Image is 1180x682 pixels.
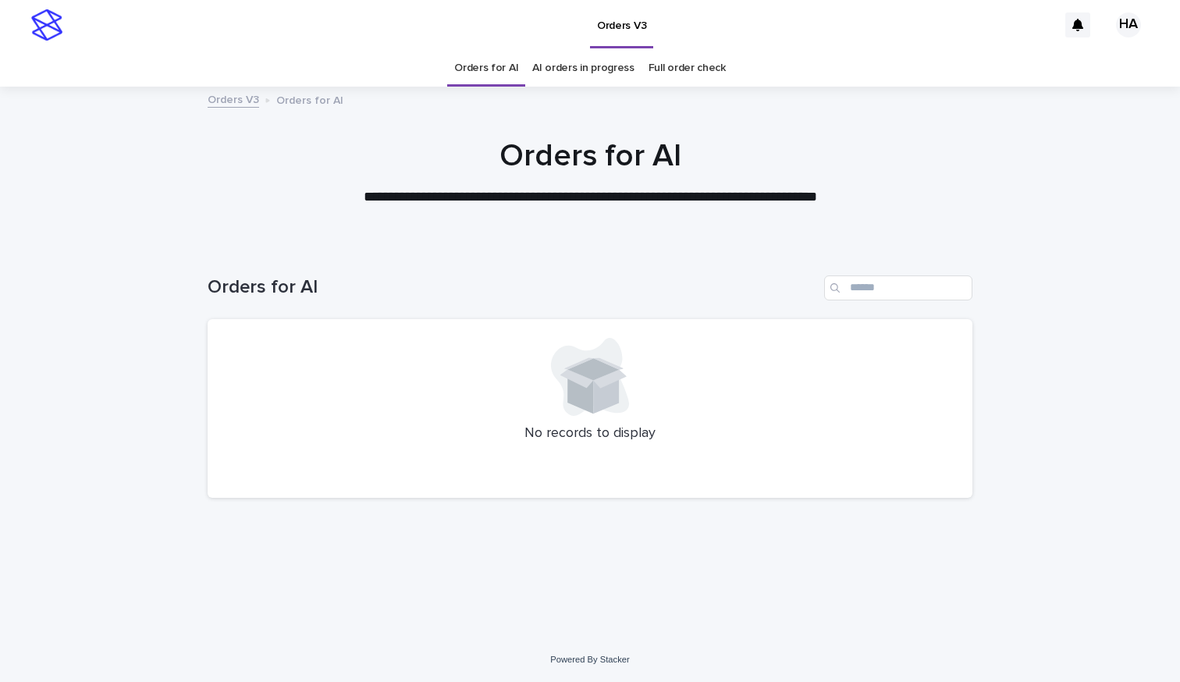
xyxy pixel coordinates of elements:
a: AI orders in progress [532,50,634,87]
a: Orders for AI [454,50,518,87]
a: Orders V3 [208,90,259,108]
div: HA [1116,12,1141,37]
a: Powered By Stacker [550,655,629,664]
input: Search [824,275,972,300]
a: Full order check [649,50,726,87]
p: Orders for AI [276,91,343,108]
h1: Orders for AI [208,276,818,299]
img: stacker-logo-s-only.png [31,9,62,41]
h1: Orders for AI [208,137,972,175]
p: No records to display [226,425,954,442]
